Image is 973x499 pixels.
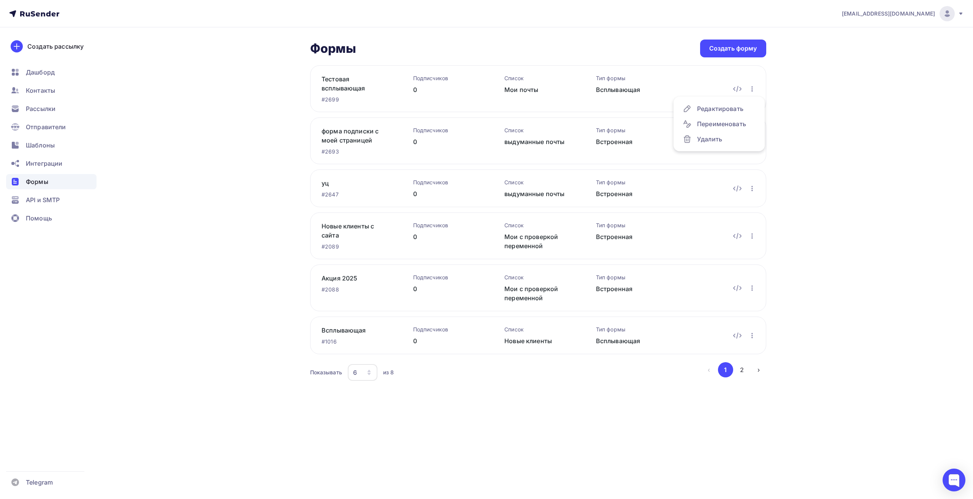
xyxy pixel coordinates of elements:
button: 6 [347,364,378,381]
span: Интеграции [26,159,62,168]
div: Тип формы [596,326,663,333]
a: уц [322,179,389,188]
div: Создать форму [709,44,757,53]
div: Подписчиков [413,222,480,229]
div: из 8 [383,369,394,376]
button: Go to next page [751,362,766,377]
div: Тип формы [596,274,663,281]
div: Список [504,127,572,134]
div: Встроенная [596,137,663,146]
a: [EMAIL_ADDRESS][DOMAIN_NAME] [842,6,964,21]
div: Встроенная [596,232,663,241]
a: Отправители [6,119,97,135]
div: 0 [413,232,480,241]
div: выдуманные почты [504,137,572,146]
div: Подписчиков [413,74,480,82]
div: #1016 [322,338,389,345]
span: Помощь [26,214,52,223]
div: выдуманные почты [504,189,572,198]
span: Рассылки [26,104,55,113]
div: Удалить [683,135,756,144]
ul: Pagination [701,362,766,377]
div: 0 [413,284,480,293]
div: Всплывающая [596,85,663,94]
div: #2088 [322,286,389,293]
span: Дашборд [26,68,55,77]
div: Тип формы [596,222,663,229]
div: Подписчиков [413,179,480,186]
div: Новые клиенты [504,336,572,345]
div: Тип формы [596,179,663,186]
div: Редактировать [683,104,756,113]
div: Всплывающая [596,336,663,345]
div: Встроенная [596,189,663,198]
a: Всплывающая [322,326,389,335]
span: Шаблоны [26,141,55,150]
div: Подписчиков [413,127,480,134]
a: Дашборд [6,65,97,80]
div: Список [504,74,572,82]
div: #2089 [322,243,389,250]
div: 0 [413,336,480,345]
span: Формы [26,177,48,186]
button: Go to page 2 [734,362,750,377]
button: Go to page 1 [718,362,733,377]
div: Подписчиков [413,274,480,281]
div: Мои с проверкой переменной [504,232,572,250]
div: Тип формы [596,74,663,82]
h2: Формы [310,41,357,56]
div: Мои почты [504,85,572,94]
span: Контакты [26,86,55,95]
div: Список [504,222,572,229]
div: Список [504,274,572,281]
div: Мои с проверкой переменной [504,284,572,303]
span: API и SMTP [26,195,60,204]
a: Формы [6,174,97,189]
div: Тип формы [596,127,663,134]
div: 6 [353,368,357,377]
div: #2693 [322,148,389,155]
div: 0 [413,189,480,198]
div: Показывать [310,369,342,376]
div: 0 [413,137,480,146]
div: #2647 [322,191,389,198]
a: Новые клиенты с сайта [322,222,389,240]
a: Контакты [6,83,97,98]
div: Подписчиков [413,326,480,333]
span: Telegram [26,478,53,487]
div: Список [504,179,572,186]
a: Тестовая всплывающая [322,74,389,93]
a: форма подписки с моей страницей [322,127,389,145]
span: Отправители [26,122,66,131]
span: [EMAIL_ADDRESS][DOMAIN_NAME] [842,10,935,17]
div: Встроенная [596,284,663,293]
a: Акция 2025 [322,274,389,283]
div: Переименовать [683,119,756,128]
a: Шаблоны [6,138,97,153]
div: Список [504,326,572,333]
a: Рассылки [6,101,97,116]
div: 0 [413,85,480,94]
div: #2699 [322,96,389,103]
div: Создать рассылку [27,42,84,51]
